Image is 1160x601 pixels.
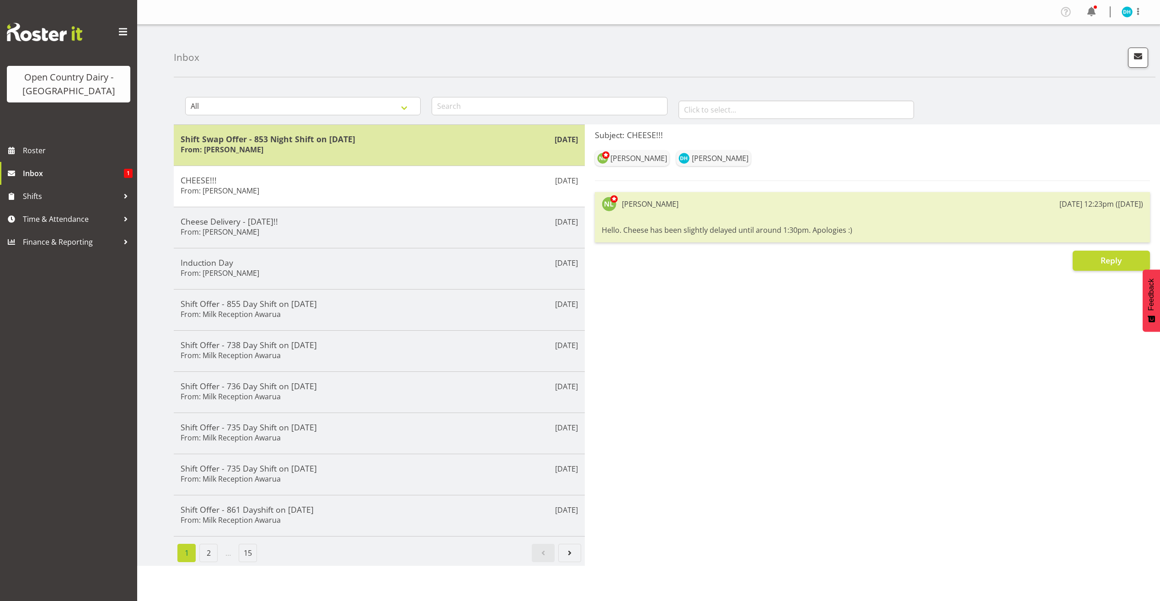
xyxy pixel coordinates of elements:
span: Inbox [23,166,124,180]
a: Page 2. [199,544,218,562]
div: Open Country Dairy - [GEOGRAPHIC_DATA] [16,70,121,98]
h6: From: Milk Reception Awarua [181,474,281,483]
p: [DATE] [555,175,578,186]
input: Search [432,97,667,115]
img: dean-henderson7444.jpg [1122,6,1133,17]
h5: Shift Offer - 855 Day Shift on [DATE] [181,299,578,309]
span: Reply [1101,255,1122,266]
button: Feedback - Show survey [1143,269,1160,332]
h6: From: [PERSON_NAME] [181,186,259,195]
span: Roster [23,144,133,157]
h5: Shift Offer - 735 Day Shift on [DATE] [181,422,578,432]
p: [DATE] [555,299,578,310]
h6: From: Milk Reception Awarua [181,392,281,401]
a: Next page [558,544,581,562]
a: Previous page [532,544,555,562]
p: [DATE] [555,134,578,145]
p: [DATE] [555,504,578,515]
span: Time & Attendance [23,212,119,226]
input: Click to select... [679,101,914,119]
span: Shifts [23,189,119,203]
h4: Inbox [174,52,199,63]
div: [PERSON_NAME] [622,199,679,209]
div: [PERSON_NAME] [610,153,667,164]
p: [DATE] [555,258,578,268]
h6: From: Milk Reception Awarua [181,515,281,525]
h6: From: [PERSON_NAME] [181,268,259,278]
h5: Shift Offer - 736 Day Shift on [DATE] [181,381,578,391]
div: [PERSON_NAME] [692,153,748,164]
h6: From: [PERSON_NAME] [181,227,259,236]
h5: CHEESE!!! [181,175,578,185]
button: Reply [1073,251,1150,271]
h5: Shift Offer - 735 Day Shift on [DATE] [181,463,578,473]
p: [DATE] [555,422,578,433]
h6: From: Milk Reception Awarua [181,433,281,442]
h5: Shift Offer - 861 Dayshift on [DATE] [181,504,578,515]
h5: Cheese Delivery - [DATE]!! [181,216,578,226]
h6: From: [PERSON_NAME] [181,145,263,154]
span: Finance & Reporting [23,235,119,249]
img: dean-henderson7444.jpg [679,153,690,164]
img: nicole-lloyd7454.jpg [602,197,616,211]
p: [DATE] [555,381,578,392]
h5: Induction Day [181,258,578,268]
p: [DATE] [555,216,578,227]
img: Rosterit website logo [7,23,82,41]
div: Hello. Cheese has been slightly delayed until around 1:30pm. Apologies :) [602,222,1143,238]
p: [DATE] [555,463,578,474]
img: nicole-lloyd7454.jpg [597,153,608,164]
h6: From: Milk Reception Awarua [181,351,281,360]
span: 1 [124,169,133,178]
p: [DATE] [555,340,578,351]
span: Feedback [1147,279,1155,311]
h6: From: Milk Reception Awarua [181,310,281,319]
h5: Shift Offer - 738 Day Shift on [DATE] [181,340,578,350]
a: Page 15. [239,544,257,562]
div: [DATE] 12:23pm ([DATE]) [1059,199,1143,209]
h5: Shift Swap Offer - 853 Night Shift on [DATE] [181,134,578,144]
h5: Subject: CHEESE!!! [595,130,1150,140]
